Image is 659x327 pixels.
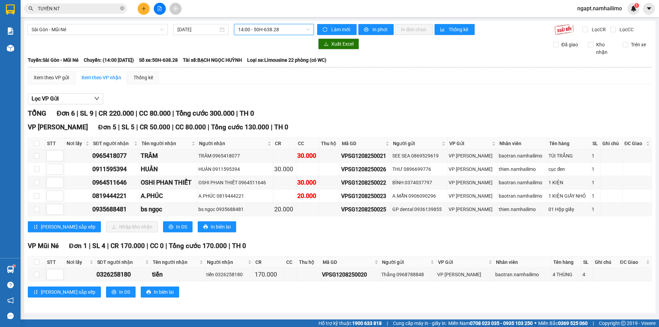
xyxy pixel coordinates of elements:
td: 0911595394 [91,163,140,176]
span: Hỗ trợ kỹ thuật: [319,319,382,327]
input: Tìm tên, số ĐT hoặc mã đơn [38,5,119,12]
span: TH 0 [232,242,246,250]
span: Người nhận [207,258,246,266]
img: warehouse-icon [7,45,14,52]
span: SL 9 [80,109,93,117]
span: plus [141,6,146,11]
td: VPSG1208250020 [321,268,380,281]
div: TRÂM [141,151,196,161]
th: STT [45,138,65,149]
span: Xuất Excel [331,40,354,48]
td: bs ngọc [140,203,197,216]
button: In đơn chọn [395,24,433,35]
span: Đơn 6 [57,109,75,117]
div: A.PHÚC 0819444221 [198,192,272,200]
div: 1 [592,179,599,186]
div: thien.namhailimo [499,206,546,213]
span: close-circle [120,5,124,12]
span: | [118,123,120,131]
span: Chuyến: (14:00 [DATE]) [84,56,134,64]
span: CR 170.000 [111,242,145,250]
td: 0935688481 [91,203,140,216]
span: VP Gửi [449,140,490,147]
div: 1 [592,206,599,213]
span: Mã GD [323,258,373,266]
div: baotran.namhailimo [499,179,546,186]
th: SL [581,257,593,268]
span: caret-down [646,5,652,12]
span: | [387,319,388,327]
div: baotran.namhailimo [499,152,546,160]
span: ⚪️ [534,322,536,325]
span: VP Mũi Né [28,242,59,250]
span: CR 50.000 [140,123,170,131]
div: VP [PERSON_NAME] [449,165,496,173]
td: 0965418077 [91,149,140,163]
span: Làm mới [331,26,351,33]
button: bar-chartThống kê [435,24,475,35]
th: Tên hàng [547,138,591,149]
span: Kho nhận [593,41,617,56]
td: VPSG1208250021 [340,149,392,163]
span: | [172,109,174,117]
span: printer [203,224,208,230]
td: HUÂN [140,163,197,176]
div: A.MẪN 0906090296 [392,192,446,200]
span: 1 [635,3,638,8]
span: In DS [176,223,187,231]
td: VP Phạm Ngũ Lão [448,189,498,203]
div: 1 [592,192,599,200]
div: 4 THÙNG [553,271,580,278]
td: 0964511646 [91,176,140,189]
td: VP Phạm Ngũ Lão [448,176,498,189]
div: BÌNH 0374037797 [392,179,446,186]
span: Đơn 5 [98,123,116,131]
div: tiến [152,270,204,279]
div: VPSG1208250021 [341,152,390,160]
div: TÚI TRẮNG [548,152,589,160]
button: downloadNhập kho nhận [106,221,158,232]
span: printer [146,290,151,295]
div: bs ngọc 0935688481 [198,206,272,213]
span: | [136,109,137,117]
th: Nhân viên [498,138,547,149]
th: CR [273,138,296,149]
span: In biên lai [154,288,174,296]
img: warehouse-icon [7,266,14,273]
span: file-add [157,6,162,11]
span: [PERSON_NAME] sắp xếp [41,223,95,231]
div: 0819444221 [92,191,138,201]
td: A.PHÚC [140,189,197,203]
th: CC [285,257,297,268]
span: In biên lai [211,223,231,231]
button: sort-ascending[PERSON_NAME] sắp xếp [28,221,101,232]
span: | [147,242,148,250]
div: 0326258180 [96,270,150,279]
span: aim [173,6,178,11]
strong: 0708 023 035 - 0935 103 250 [470,320,533,326]
span: | [208,123,209,131]
div: 30.000 [274,164,295,174]
button: printerIn biên lai [141,287,179,297]
button: printerIn DS [163,221,193,232]
span: Người gửi [393,140,440,147]
span: CR 220.000 [99,109,134,117]
span: Tên người nhận [141,140,190,147]
span: SL 4 [92,242,105,250]
button: Lọc VP Gửi [28,93,103,104]
th: Tên hàng [552,257,581,268]
span: In DS [119,288,130,296]
sup: 1 [13,265,15,267]
th: Nhân viên [494,257,552,268]
div: HUÂN [141,164,196,174]
span: SĐT người nhận [93,140,132,147]
div: VPSG1208250026 [341,165,390,174]
span: Lọc CC [617,26,635,33]
span: printer [169,224,173,230]
div: VPSG1208250025 [341,205,390,214]
td: VPSG1208250023 [340,189,392,203]
span: | [89,242,91,250]
td: VP Phạm Ngũ Lão [448,163,498,176]
td: VPSG1208250025 [340,203,392,216]
div: bs ngọc [141,205,196,214]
